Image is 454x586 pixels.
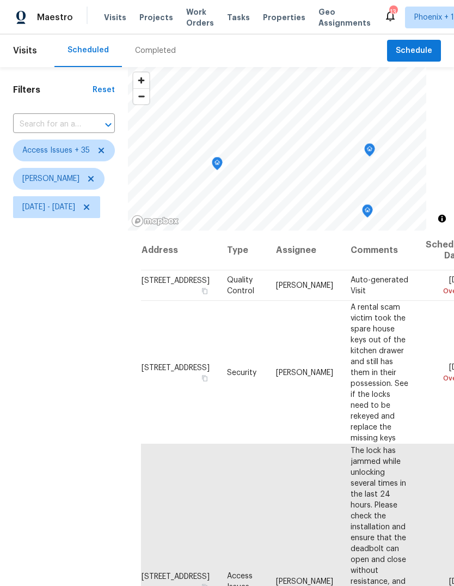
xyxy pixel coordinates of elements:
div: 13 [389,7,397,17]
span: Quality Control [227,276,254,295]
button: Zoom out [133,88,149,104]
span: Toggle attribution [439,213,445,225]
a: Mapbox homepage [131,215,179,227]
div: Map marker [364,143,375,160]
span: [STREET_ADDRESS] [142,572,210,580]
span: [PERSON_NAME] [276,282,333,289]
button: Open [101,117,116,132]
th: Assignee [267,231,342,270]
button: Schedule [387,40,441,62]
span: Auto-generated Visit [351,276,408,295]
input: Search for an address... [13,116,84,133]
th: Comments [342,231,417,270]
span: Phoenix + 1 [414,12,454,23]
canvas: Map [128,67,426,231]
div: Map marker [362,204,373,221]
span: [STREET_ADDRESS] [142,364,210,371]
th: Address [141,231,218,270]
button: Copy Address [200,286,210,296]
button: Zoom in [133,73,149,88]
div: Completed [135,45,176,56]
span: [PERSON_NAME] [276,368,333,376]
div: Map marker [212,157,223,174]
span: Visits [104,12,126,23]
span: [DATE] - [DATE] [22,202,75,213]
h1: Filters [13,84,93,95]
span: Tasks [227,14,250,21]
span: [PERSON_NAME] [276,577,333,585]
span: Access Issues + 35 [22,145,90,156]
button: Copy Address [200,373,210,383]
span: Properties [263,12,305,23]
span: Projects [139,12,173,23]
span: Security [227,368,256,376]
span: Zoom out [133,89,149,104]
th: Type [218,231,267,270]
span: [STREET_ADDRESS] [142,277,210,285]
span: Schedule [396,44,432,58]
span: Geo Assignments [318,7,371,28]
div: Reset [93,84,115,95]
span: A rental scam victim took the spare house keys out of the kitchen drawer and still has them in th... [351,303,408,442]
span: Work Orders [186,7,214,28]
span: Maestro [37,12,73,23]
span: Visits [13,39,37,63]
button: Toggle attribution [435,212,449,225]
div: Scheduled [68,45,109,56]
span: [PERSON_NAME] [22,173,79,184]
